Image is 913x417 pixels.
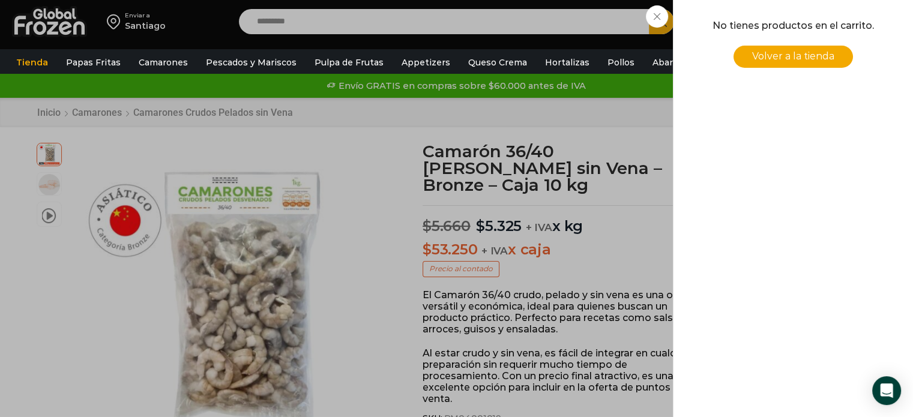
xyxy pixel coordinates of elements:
[396,51,456,74] a: Appetizers
[200,51,303,74] a: Pescados y Mariscos
[60,51,127,74] a: Papas Fritas
[309,51,390,74] a: Pulpa de Frutas
[690,18,897,34] p: No tienes productos en el carrito.
[462,51,533,74] a: Queso Crema
[872,376,901,405] div: Open Intercom Messenger
[734,46,853,68] a: Volver a la tienda
[646,51,702,74] a: Abarrotes
[601,51,640,74] a: Pollos
[539,51,595,74] a: Hortalizas
[752,50,834,62] span: Volver a la tienda
[133,51,194,74] a: Camarones
[10,51,54,74] a: Tienda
